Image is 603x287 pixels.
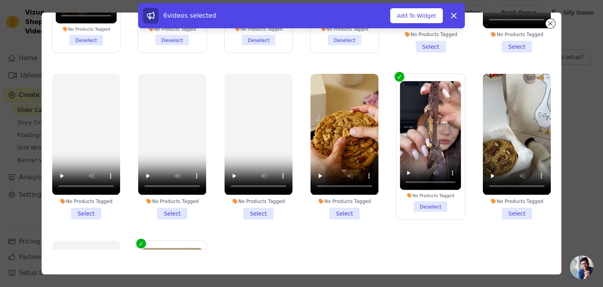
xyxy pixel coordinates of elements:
div: No Products Tagged [483,31,551,38]
div: No Products Tagged [52,198,120,205]
div: Open chat [570,256,594,279]
button: Add To Widget [390,8,443,23]
span: 6 videos selected [163,12,216,19]
div: No Products Tagged [400,193,461,199]
div: No Products Tagged [225,198,292,205]
div: No Products Tagged [483,198,551,205]
div: No Products Tagged [311,198,378,205]
div: No Products Tagged [55,26,117,32]
div: No Products Tagged [138,198,206,205]
div: No Products Tagged [397,31,464,38]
